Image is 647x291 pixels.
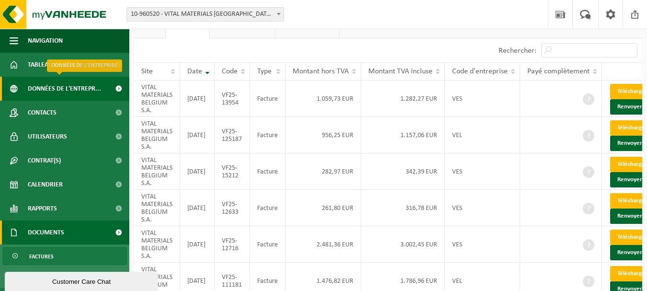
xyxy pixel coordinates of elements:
[285,190,361,226] td: 261,80 EUR
[127,8,284,21] span: 10-960520 - VITAL MATERIALS BELGIUM S.A. - TILLY
[29,247,54,266] span: Factures
[222,68,238,75] span: Code
[5,270,160,291] iframe: chat widget
[126,7,284,22] span: 10-960520 - VITAL MATERIALS BELGIUM S.A. - TILLY
[180,117,215,153] td: [DATE]
[134,117,180,153] td: VITAL MATERIALS BELGIUM S.A.
[29,268,61,286] span: Documents
[293,68,349,75] span: Montant hors TVA
[28,77,101,101] span: Données de l'entrepr...
[180,153,215,190] td: [DATE]
[285,117,361,153] td: 956,25 EUR
[257,68,272,75] span: Type
[2,268,127,286] a: Documents
[28,53,79,77] span: Tableau de bord
[445,190,520,226] td: VES
[28,101,57,125] span: Contacts
[134,81,180,117] td: VITAL MATERIALS BELGIUM S.A.
[180,226,215,263] td: [DATE]
[28,221,64,244] span: Documents
[134,153,180,190] td: VITAL MATERIALS BELGIUM S.A.
[134,190,180,226] td: VITAL MATERIALS BELGIUM S.A.
[361,190,445,226] td: 316,78 EUR
[452,68,508,75] span: Code d'entreprise
[361,153,445,190] td: 342,39 EUR
[215,81,250,117] td: VF25-13954
[445,81,520,117] td: VES
[445,153,520,190] td: VES
[250,117,285,153] td: Facture
[2,247,127,265] a: Factures
[215,226,250,263] td: VF25-12716
[134,226,180,263] td: VITAL MATERIALS BELGIUM S.A.
[180,81,215,117] td: [DATE]
[527,68,590,75] span: Payé complètement
[28,173,63,197] span: Calendrier
[285,81,361,117] td: 1.059,73 EUR
[28,125,67,149] span: Utilisateurs
[285,153,361,190] td: 282,97 EUR
[285,226,361,263] td: 2.481,36 EUR
[250,81,285,117] td: Facture
[499,47,536,55] label: Rechercher:
[445,117,520,153] td: VEL
[180,190,215,226] td: [DATE]
[28,29,63,53] span: Navigation
[28,149,61,173] span: Contrat(s)
[361,226,445,263] td: 3.002,45 EUR
[187,68,202,75] span: Date
[215,117,250,153] td: VF25-125187
[250,153,285,190] td: Facture
[361,81,445,117] td: 1.282,27 EUR
[250,226,285,263] td: Facture
[215,190,250,226] td: VF25-12633
[250,190,285,226] td: Facture
[368,68,432,75] span: Montant TVA incluse
[215,153,250,190] td: VF25-15212
[445,226,520,263] td: VES
[28,197,57,221] span: Rapports
[141,68,153,75] span: Site
[361,117,445,153] td: 1.157,06 EUR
